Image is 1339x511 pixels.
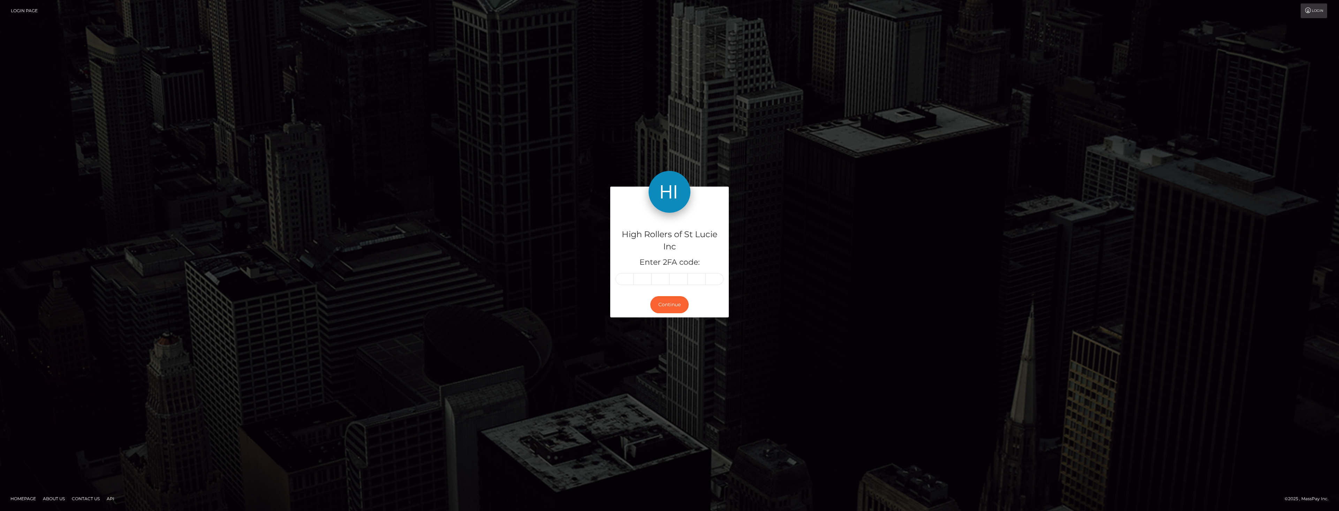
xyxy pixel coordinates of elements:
a: Contact Us [69,493,103,504]
h5: Enter 2FA code: [615,257,724,268]
div: © 2025 , MassPay Inc. [1285,495,1334,503]
a: Login Page [11,3,38,18]
button: Continue [650,296,689,313]
a: Homepage [8,493,39,504]
a: Login [1301,3,1327,18]
img: High Rollers of St Lucie Inc [649,171,690,213]
a: API [104,493,117,504]
h4: High Rollers of St Lucie Inc [615,228,724,253]
a: About Us [40,493,68,504]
